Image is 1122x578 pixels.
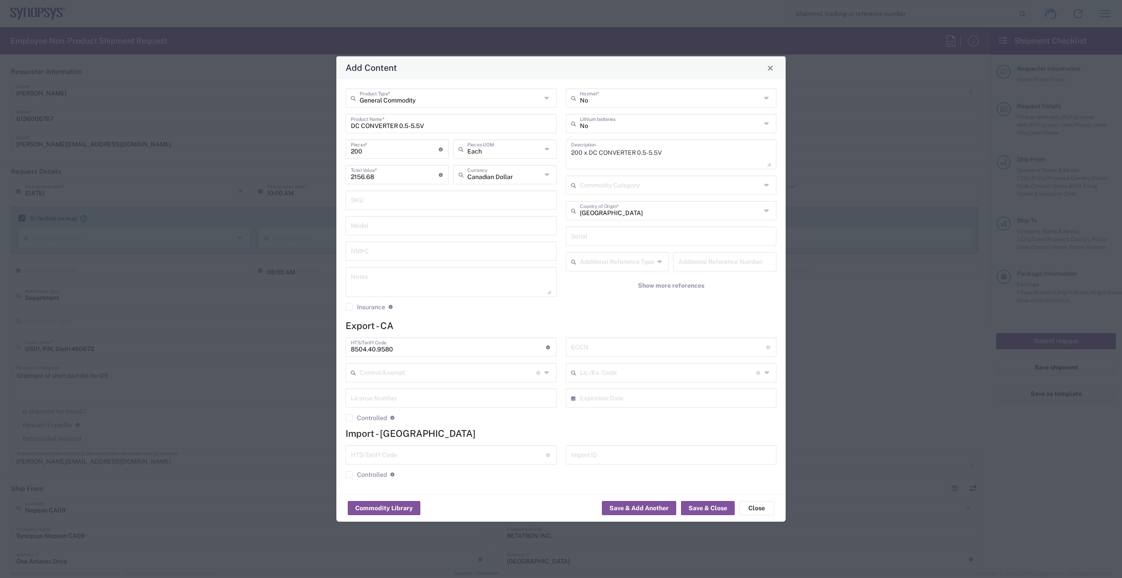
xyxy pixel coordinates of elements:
h4: Export - CA [346,320,776,331]
span: Show more references [638,282,704,290]
h4: Import - [GEOGRAPHIC_DATA] [346,428,776,439]
button: Save & Close [681,501,735,515]
button: Save & Add Another [602,501,676,515]
label: Controlled [346,414,387,421]
label: Insurance [346,304,385,311]
button: Close [739,501,774,515]
h4: Add Content [346,61,397,74]
button: Close [764,62,776,74]
label: Controlled [346,471,387,478]
button: Commodity Library [348,501,420,515]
